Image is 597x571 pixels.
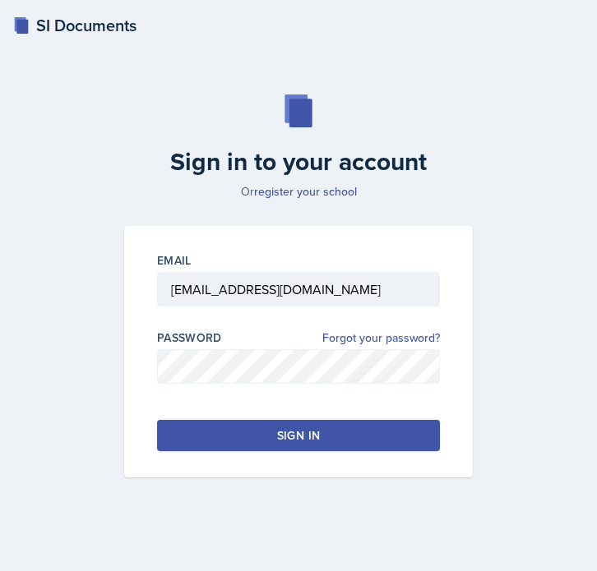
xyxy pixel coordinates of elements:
button: Sign in [157,420,440,451]
label: Password [157,329,222,346]
input: Email [157,272,440,306]
div: Sign in [277,427,320,444]
a: register your school [254,183,357,200]
a: SI Documents [13,13,137,38]
label: Email [157,252,192,269]
p: Or [114,183,483,200]
a: Forgot your password? [322,329,440,347]
h2: Sign in to your account [114,147,483,177]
